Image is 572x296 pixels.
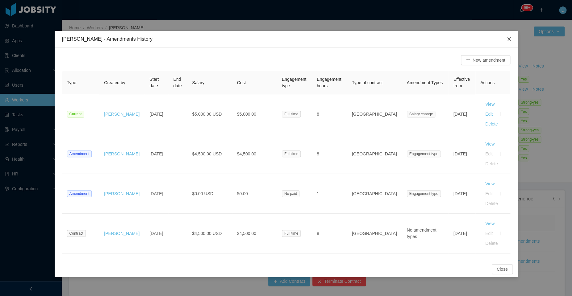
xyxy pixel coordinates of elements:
span: Engagement type [407,190,441,197]
button: Delete [480,119,503,129]
span: Amendment Types [407,80,443,85]
span: $4,500.00 USD [192,151,222,156]
button: Close [500,31,518,48]
td: [GEOGRAPHIC_DATA] [347,134,402,174]
span: Full time [282,111,301,117]
span: $5,000.00 USD [192,112,222,117]
a: [PERSON_NAME] [104,231,140,236]
span: No paid [282,190,299,197]
button: View [480,99,499,109]
span: 8 [317,151,319,156]
span: $0.00 USD [192,191,213,196]
span: End date [173,77,182,88]
span: $5,000.00 [237,112,256,117]
span: Amendment [67,190,92,197]
span: Salary change [407,111,436,117]
a: [PERSON_NAME] [104,112,140,117]
td: [DATE] [448,134,475,174]
td: [GEOGRAPHIC_DATA] [347,94,402,134]
span: $4,500.00 [237,231,256,236]
span: Engagement type [407,150,441,157]
span: Current [67,111,84,117]
span: Type [67,80,76,85]
span: Effective from [453,77,470,88]
button: Edit [480,109,498,119]
span: Amendment [67,150,92,157]
td: [DATE] [448,174,475,214]
span: Actions [480,80,495,85]
button: View [480,219,499,228]
span: Engagement hours [317,77,341,88]
a: [PERSON_NAME] [104,191,140,196]
span: 8 [317,112,319,117]
button: View [480,179,499,189]
div: [PERSON_NAME] - Amendments History [62,36,510,43]
span: $0.00 [237,191,248,196]
button: Edit [480,228,498,238]
span: $4,500.00 USD [192,231,222,236]
a: [PERSON_NAME] [104,151,140,156]
span: Created by [104,80,125,85]
td: [DATE] [448,214,475,253]
i: icon: close [507,37,511,42]
span: 8 [317,231,319,236]
button: View [480,139,499,149]
button: icon: plusNew amendment [461,55,510,65]
span: Salary [192,80,204,85]
td: [DATE] [448,94,475,134]
button: Edit [480,149,498,159]
span: Full time [282,150,301,157]
td: [GEOGRAPHIC_DATA] [347,174,402,214]
span: Start date [149,77,159,88]
td: [DATE] [144,174,168,214]
span: Contract [67,230,86,237]
span: No amendment types [407,228,436,239]
span: $4,500.00 [237,151,256,156]
span: 1 [317,191,319,196]
span: Full time [282,230,301,237]
button: Close [492,264,513,274]
td: [DATE] [144,94,168,134]
span: Cost [237,80,246,85]
td: [GEOGRAPHIC_DATA] [347,214,402,253]
span: Engagement type [282,77,306,88]
button: Edit [480,189,498,199]
td: [DATE] [144,214,168,253]
td: [DATE] [144,134,168,174]
span: Type of contract [352,80,383,85]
